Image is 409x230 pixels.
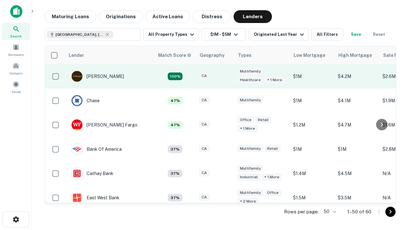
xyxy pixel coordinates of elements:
button: Active Loans [145,10,190,23]
button: Distress [193,10,231,23]
img: picture [72,71,82,82]
td: $1M [335,137,379,161]
div: Office [265,189,281,196]
img: picture [72,95,82,106]
div: Bank Of America [71,143,122,155]
td: $1.2M [290,113,335,137]
button: $1M - $5M [201,28,246,41]
th: Capitalize uses an advanced AI algorithm to match your search with the best lender. The match sco... [154,46,196,64]
span: Saved [12,89,21,94]
td: $4.7M [335,113,379,137]
th: Low Mortgage [290,46,335,64]
div: Lender [69,51,84,59]
span: Borrowers [8,52,24,57]
th: High Mortgage [335,46,379,64]
div: Matching Properties: 4, hasApolloMatch: undefined [168,145,182,153]
div: Matching Properties: 19, hasApolloMatch: undefined [168,73,182,80]
a: Borrowers [2,41,30,58]
div: CA [199,96,210,104]
div: [PERSON_NAME] [71,71,124,82]
button: All Property Types [143,28,199,41]
td: $1.5M [290,186,335,210]
div: Matching Properties: 5, hasApolloMatch: undefined [168,121,182,129]
div: Office [237,116,254,124]
div: Industrial [237,173,260,181]
span: Search [10,34,22,39]
th: Types [234,46,290,64]
button: Save your search to get updates of matches that match your search criteria. [346,28,366,41]
div: Matching Properties: 4, hasApolloMatch: undefined [168,194,182,202]
div: + 1 more [265,76,285,84]
td: $4.1M [335,88,379,113]
div: Geography [200,51,225,59]
p: 1–50 of 60 [347,208,371,216]
th: Lender [65,46,154,64]
div: Cathay Bank [71,168,113,179]
span: Contacts [10,71,22,76]
div: Types [238,51,251,59]
div: CA [199,121,210,128]
td: $1M [290,64,335,88]
button: Go to next page [385,207,396,217]
span: [GEOGRAPHIC_DATA], [GEOGRAPHIC_DATA], [GEOGRAPHIC_DATA] [56,32,104,37]
div: Healthcare [237,76,263,84]
button: Maturing Loans [45,10,96,23]
a: Contacts [2,60,30,77]
p: Rows per page: [284,208,319,216]
button: Lenders [234,10,272,23]
a: Search [2,23,30,40]
div: 50 [321,207,337,216]
img: capitalize-icon.png [10,5,22,18]
div: Multifamily [237,189,263,196]
div: CA [199,72,210,80]
div: Originated Last Year [254,31,306,38]
div: Multifamily [237,145,263,152]
iframe: Chat Widget [377,179,409,210]
button: All Filters [311,28,343,41]
div: + 1 more [237,125,258,132]
div: + 1 more [262,173,282,181]
td: $4.5M [335,161,379,186]
div: CA [199,145,210,152]
h6: Match Score [158,52,190,59]
div: CA [199,169,210,177]
button: Reset [369,28,389,41]
div: Multifamily [237,165,263,172]
td: $1M [290,137,335,161]
div: Retail [265,145,281,152]
img: picture [72,119,82,130]
div: Multifamily [237,68,263,75]
div: High Mortgage [338,51,372,59]
div: Matching Properties: 4, hasApolloMatch: undefined [168,170,182,177]
div: [PERSON_NAME] Fargo [71,119,137,131]
img: picture [72,144,82,155]
button: Originations [99,10,143,23]
td: $4.2M [335,64,379,88]
div: CA [199,194,210,201]
button: Originated Last Year [249,28,309,41]
div: Capitalize uses an advanced AI algorithm to match your search with the best lender. The match sco... [158,52,191,59]
td: $1M [290,88,335,113]
th: Geography [196,46,234,64]
img: picture [72,168,82,179]
div: Chase [71,95,100,106]
td: $1.4M [290,161,335,186]
td: $3.5M [335,186,379,210]
a: Saved [2,78,30,96]
div: Multifamily [237,96,263,104]
div: Matching Properties: 5, hasApolloMatch: undefined [168,97,182,104]
div: Low Mortgage [294,51,325,59]
div: East West Bank [71,192,120,203]
div: + 2 more [237,198,259,205]
div: Retail [255,116,271,124]
img: picture [72,192,82,203]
